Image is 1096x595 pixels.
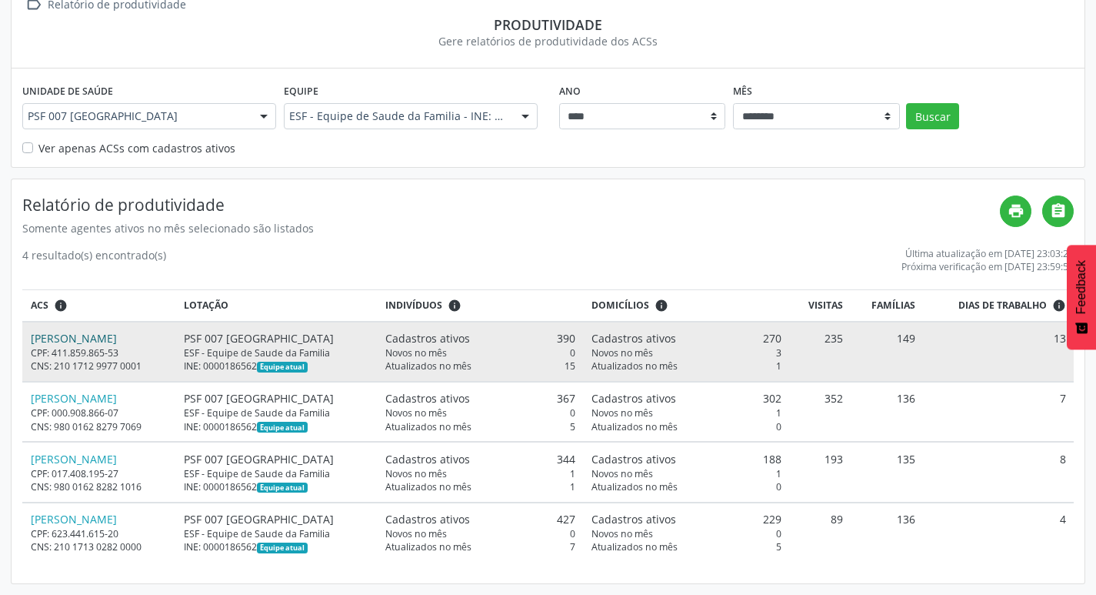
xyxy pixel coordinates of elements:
[789,290,851,322] th: Visitas
[385,359,575,373] div: 15
[385,406,447,420] span: Novos no mês
[257,483,307,493] span: Esta é a equipe atual deste Agente
[31,540,168,553] div: CNS: 210 1713 0282 0000
[924,322,1074,382] td: 13
[385,406,575,420] div: 0
[901,247,1074,260] div: Última atualização em [DATE] 23:03:29
[184,451,369,467] div: PSF 007 [GEOGRAPHIC_DATA]
[257,362,307,373] span: Esta é a equipe atual deste Agente
[591,406,653,420] span: Novos no mês
[184,511,369,527] div: PSF 007 [GEOGRAPHIC_DATA]
[176,290,378,322] th: Lotação
[591,480,678,493] span: Atualizados no mês
[591,390,676,406] span: Cadastros ativos
[385,467,575,480] div: 1
[591,420,678,433] span: Atualizados no mês
[1008,202,1024,219] i: print
[28,109,245,124] span: PSF 007 [GEOGRAPHIC_DATA]
[184,330,369,346] div: PSF 007 [GEOGRAPHIC_DATA]
[385,511,470,527] span: Cadastros ativos
[31,452,117,466] a: [PERSON_NAME]
[789,442,851,502] td: 193
[385,390,470,406] span: Cadastros ativos
[559,79,581,103] label: Ano
[31,467,168,480] div: CPF: 017.408.195-27
[22,196,1000,215] h4: Relatório de produtividade
[789,382,851,442] td: 352
[22,79,113,103] label: Unidade de saúde
[184,359,369,373] div: INE: 0000186562
[31,420,168,433] div: CNS: 980 0162 8279 7069
[1074,260,1088,314] span: Feedback
[591,511,781,527] div: 229
[1042,196,1074,227] a: 
[591,540,781,553] div: 5
[385,359,471,373] span: Atualizados no mês
[789,503,851,562] td: 89
[591,359,678,373] span: Atualizados no mês
[184,346,369,359] div: ESF - Equipe de Saude da Familia
[385,451,575,467] div: 344
[733,79,752,103] label: Mês
[591,330,781,346] div: 270
[184,390,369,406] div: PSF 007 [GEOGRAPHIC_DATA]
[851,442,924,502] td: 135
[31,391,117,406] a: [PERSON_NAME]
[184,540,369,553] div: INE: 0000186562
[184,406,369,420] div: ESF - Equipe de Saude da Familia
[591,480,781,493] div: 0
[385,480,575,493] div: 1
[591,346,781,359] div: 3
[385,451,470,467] span: Cadastros ativos
[924,382,1074,442] td: 7
[385,511,575,527] div: 427
[906,103,959,129] button: Buscar
[851,322,924,382] td: 149
[385,299,442,313] span: Indivíduos
[385,420,471,433] span: Atualizados no mês
[385,330,470,346] span: Cadastros ativos
[385,330,575,346] div: 390
[184,420,369,433] div: INE: 0000186562
[257,422,307,433] span: Esta é a equipe atual deste Agente
[184,467,369,480] div: ESF - Equipe de Saude da Familia
[591,467,781,480] div: 1
[1000,196,1031,227] a: print
[591,527,781,540] div: 0
[924,503,1074,562] td: 4
[289,109,506,124] span: ESF - Equipe de Saude da Familia - INE: 0000186562
[591,451,676,467] span: Cadastros ativos
[385,480,471,493] span: Atualizados no mês
[1050,202,1067,219] i: 
[591,420,781,433] div: 0
[22,247,166,273] div: 4 resultado(s) encontrado(s)
[54,299,68,313] i: ACSs que estiveram vinculados a uma UBS neste período, mesmo sem produtividade.
[591,511,676,527] span: Cadastros ativos
[591,299,649,313] span: Domicílios
[591,467,653,480] span: Novos no mês
[591,406,781,420] div: 1
[31,512,117,526] a: [PERSON_NAME]
[591,346,653,359] span: Novos no mês
[385,540,471,553] span: Atualizados no mês
[851,290,924,322] th: Famílias
[448,299,461,313] i: <div class="text-left"> <div> <strong>Cadastros ativos:</strong> Cadastros que estão vinculados a...
[591,527,653,540] span: Novos no mês
[31,299,48,313] span: ACS
[22,220,1000,236] div: Somente agentes ativos no mês selecionado são listados
[591,390,781,406] div: 302
[385,540,575,553] div: 7
[591,330,676,346] span: Cadastros ativos
[851,382,924,442] td: 136
[591,540,678,553] span: Atualizados no mês
[385,346,575,359] div: 0
[385,467,447,480] span: Novos no mês
[31,359,168,373] div: CNS: 210 1712 9977 0001
[591,451,781,467] div: 188
[31,331,117,346] a: [PERSON_NAME]
[1052,299,1066,313] i: Dias em que o(a) ACS fez pelo menos uma visita, ou ficha de cadastro individual ou cadastro domic...
[901,260,1074,273] div: Próxima verificação em [DATE] 23:59:59
[184,527,369,540] div: ESF - Equipe de Saude da Familia
[789,322,851,382] td: 235
[385,527,447,540] span: Novos no mês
